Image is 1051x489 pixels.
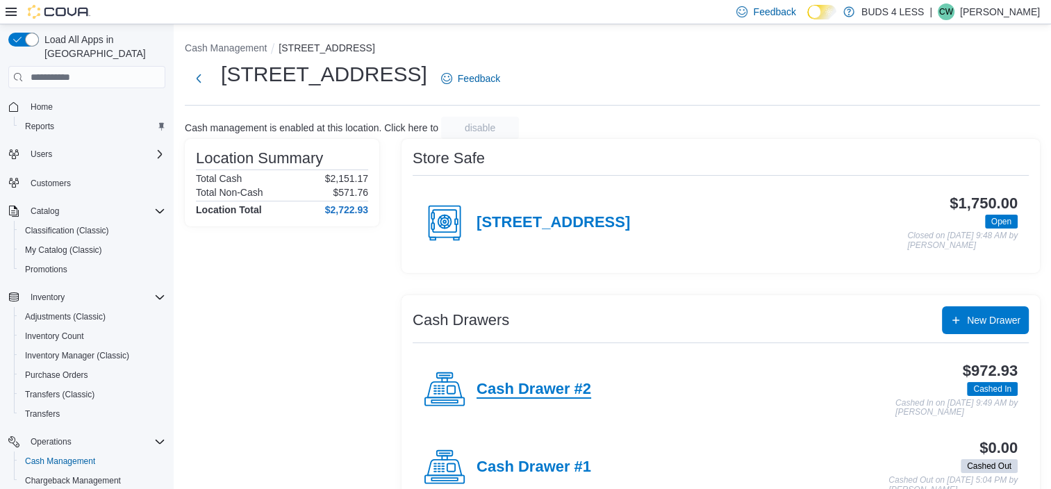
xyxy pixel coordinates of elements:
[25,175,76,192] a: Customers
[14,117,171,136] button: Reports
[458,72,500,85] span: Feedback
[185,65,213,92] button: Next
[185,42,267,53] button: Cash Management
[19,386,100,403] a: Transfers (Classic)
[19,453,165,470] span: Cash Management
[441,117,519,139] button: disable
[25,121,54,132] span: Reports
[19,386,165,403] span: Transfers (Classic)
[19,406,165,422] span: Transfers
[25,289,165,306] span: Inventory
[942,306,1029,334] button: New Drawer
[413,312,509,329] h3: Cash Drawers
[196,187,263,198] h6: Total Non-Cash
[979,440,1018,456] h3: $0.00
[3,172,171,192] button: Customers
[961,459,1018,473] span: Cashed Out
[436,65,506,92] a: Feedback
[19,367,165,383] span: Purchase Orders
[31,149,52,160] span: Users
[465,121,495,135] span: disable
[31,178,71,189] span: Customers
[19,347,165,364] span: Inventory Manager (Classic)
[991,215,1011,228] span: Open
[477,214,630,232] h4: [STREET_ADDRESS]
[31,101,53,113] span: Home
[950,195,1018,212] h3: $1,750.00
[14,404,171,424] button: Transfers
[14,307,171,326] button: Adjustments (Classic)
[19,222,165,239] span: Classification (Classic)
[25,350,129,361] span: Inventory Manager (Classic)
[960,3,1040,20] p: [PERSON_NAME]
[25,331,84,342] span: Inventory Count
[25,203,65,219] button: Catalog
[973,383,1011,395] span: Cashed In
[325,204,368,215] h4: $2,722.93
[19,328,165,345] span: Inventory Count
[14,451,171,471] button: Cash Management
[25,174,165,191] span: Customers
[25,146,165,163] span: Users
[25,370,88,381] span: Purchase Orders
[413,150,485,167] h3: Store Safe
[19,242,165,258] span: My Catalog (Classic)
[279,42,374,53] button: [STREET_ADDRESS]
[25,311,106,322] span: Adjustments (Classic)
[3,144,171,164] button: Users
[19,347,135,364] a: Inventory Manager (Classic)
[19,367,94,383] a: Purchase Orders
[25,408,60,420] span: Transfers
[967,313,1020,327] span: New Drawer
[19,472,126,489] a: Chargeback Management
[14,365,171,385] button: Purchase Orders
[325,173,368,184] p: $2,151.17
[14,346,171,365] button: Inventory Manager (Classic)
[477,381,591,399] h4: Cash Drawer #2
[985,215,1018,229] span: Open
[19,308,165,325] span: Adjustments (Classic)
[963,363,1018,379] h3: $972.93
[907,231,1018,250] p: Closed on [DATE] 9:48 AM by [PERSON_NAME]
[39,33,165,60] span: Load All Apps in [GEOGRAPHIC_DATA]
[25,98,165,115] span: Home
[25,456,95,467] span: Cash Management
[25,264,67,275] span: Promotions
[196,173,242,184] h6: Total Cash
[19,308,111,325] a: Adjustments (Classic)
[25,433,165,450] span: Operations
[19,261,73,278] a: Promotions
[19,118,60,135] a: Reports
[25,225,109,236] span: Classification (Classic)
[31,292,65,303] span: Inventory
[967,382,1018,396] span: Cashed In
[19,118,165,135] span: Reports
[333,187,368,198] p: $571.76
[861,3,924,20] p: BUDS 4 LESS
[19,222,115,239] a: Classification (Classic)
[753,5,795,19] span: Feedback
[14,385,171,404] button: Transfers (Classic)
[14,221,171,240] button: Classification (Classic)
[477,458,591,476] h4: Cash Drawer #1
[19,242,108,258] a: My Catalog (Classic)
[19,472,165,489] span: Chargeback Management
[19,453,101,470] a: Cash Management
[28,5,90,19] img: Cova
[807,19,808,20] span: Dark Mode
[196,150,323,167] h3: Location Summary
[19,406,65,422] a: Transfers
[25,433,77,450] button: Operations
[185,122,438,133] p: Cash management is enabled at this location. Click here to
[25,146,58,163] button: Users
[3,201,171,221] button: Catalog
[3,97,171,117] button: Home
[939,3,953,20] span: CW
[221,60,427,88] h1: [STREET_ADDRESS]
[14,326,171,346] button: Inventory Count
[31,436,72,447] span: Operations
[25,389,94,400] span: Transfers (Classic)
[19,261,165,278] span: Promotions
[895,399,1018,417] p: Cashed In on [DATE] 9:49 AM by [PERSON_NAME]
[3,432,171,451] button: Operations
